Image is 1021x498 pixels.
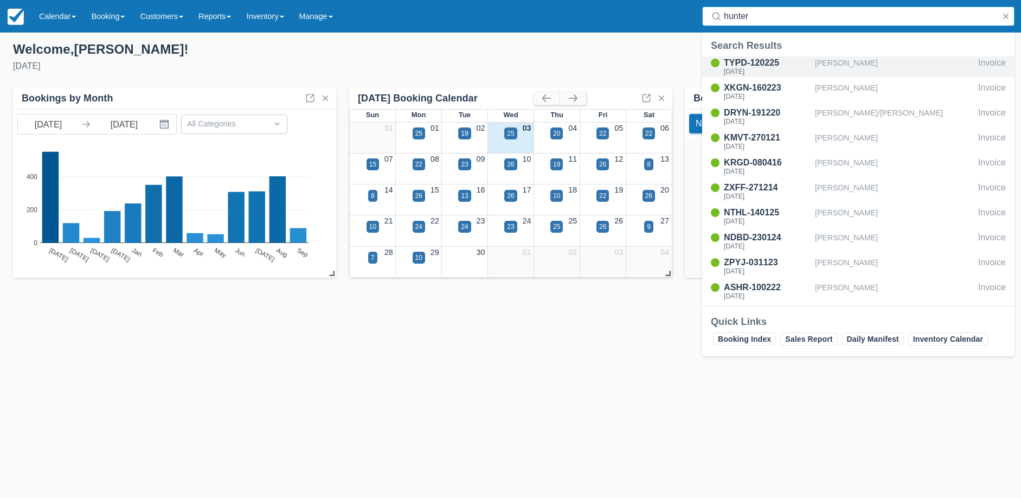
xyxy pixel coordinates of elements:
[415,222,422,232] div: 24
[815,156,974,177] div: [PERSON_NAME]
[645,191,652,201] div: 26
[647,222,651,232] div: 9
[702,56,1014,77] a: TYPD-120225[DATE][PERSON_NAME]Invoice
[568,155,577,163] a: 11
[702,181,1014,202] a: ZXFF-271214[DATE][PERSON_NAME]Invoice
[522,124,531,132] a: 03
[459,111,471,119] span: Tue
[415,159,422,169] div: 22
[711,39,1006,52] div: Search Results
[431,216,439,225] a: 22
[724,106,811,119] div: DRYN-191220
[815,206,974,227] div: [PERSON_NAME]
[568,186,577,194] a: 18
[815,256,974,277] div: [PERSON_NAME]
[553,222,560,232] div: 25
[371,253,375,263] div: 7
[568,216,577,225] a: 25
[13,60,502,73] div: [DATE]
[272,118,282,129] span: Dropdown icon
[358,92,534,105] div: [DATE] Booking Calendar
[507,191,514,201] div: 26
[815,81,974,102] div: [PERSON_NAME]
[660,186,669,194] a: 20
[978,106,1006,127] div: Invoice
[431,186,439,194] a: 15
[371,191,375,201] div: 8
[550,111,563,119] span: Thu
[507,129,514,138] div: 25
[522,216,531,225] a: 24
[660,124,669,132] a: 06
[660,155,669,163] a: 13
[461,129,468,138] div: 19
[522,155,531,163] a: 10
[842,333,904,346] a: Daily Manifest
[431,124,439,132] a: 01
[660,216,669,225] a: 27
[724,68,811,75] div: [DATE]
[815,56,974,77] div: [PERSON_NAME]
[978,131,1006,152] div: Invoice
[724,81,811,94] div: XKGN-160223
[724,256,811,269] div: ZPYJ-031123
[553,159,560,169] div: 19
[503,111,518,119] span: Wed
[461,191,468,201] div: 13
[724,243,811,250] div: [DATE]
[599,111,608,119] span: Fri
[614,124,623,132] a: 05
[724,181,811,194] div: ZXFF-271214
[815,231,974,252] div: [PERSON_NAME]
[384,155,393,163] a: 07
[94,114,155,134] input: End Date
[711,315,1006,328] div: Quick Links
[366,111,379,119] span: Sun
[713,333,776,346] a: Booking Index
[724,231,811,244] div: NDBD-230124
[780,333,837,346] a: Sales Report
[724,193,811,200] div: [DATE]
[724,268,811,274] div: [DATE]
[724,56,811,69] div: TYPD-120225
[461,222,468,232] div: 24
[8,9,24,25] img: checkfront-main-nav-mini-logo.png
[978,81,1006,102] div: Invoice
[461,159,468,169] div: 23
[614,248,623,257] a: 03
[614,155,623,163] a: 12
[22,92,113,105] div: Bookings by Month
[702,131,1014,152] a: KMVT-270121[DATE][PERSON_NAME]Invoice
[553,191,560,201] div: 10
[415,129,422,138] div: 25
[13,41,502,58] div: Welcome , [PERSON_NAME] !
[815,106,974,127] div: [PERSON_NAME]/[PERSON_NAME]
[477,248,485,257] a: 30
[815,131,974,152] div: [PERSON_NAME]
[522,248,531,257] a: 01
[415,253,422,263] div: 10
[155,114,176,134] button: Interact with the calendar and add the check-in date for your trip.
[978,256,1006,277] div: Invoice
[815,181,974,202] div: [PERSON_NAME]
[477,186,485,194] a: 16
[384,216,393,225] a: 21
[724,218,811,225] div: [DATE]
[431,155,439,163] a: 08
[477,124,485,132] a: 02
[978,231,1006,252] div: Invoice
[431,248,439,257] a: 29
[369,159,376,169] div: 15
[724,93,811,100] div: [DATE]
[415,191,422,201] div: 26
[702,256,1014,277] a: ZPYJ-031123[DATE][PERSON_NAME]Invoice
[614,186,623,194] a: 19
[702,281,1014,302] a: ASHR-100222[DATE][PERSON_NAME]Invoice
[384,186,393,194] a: 14
[507,159,514,169] div: 26
[599,129,606,138] div: 22
[724,168,811,175] div: [DATE]
[553,129,560,138] div: 20
[384,124,393,132] a: 31
[693,92,785,105] div: Bookings by Month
